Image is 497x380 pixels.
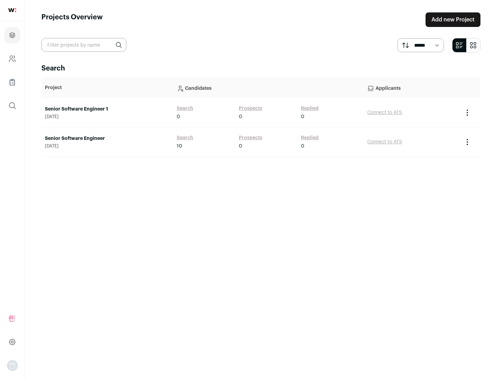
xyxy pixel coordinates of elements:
[426,12,480,27] a: Add new Project
[7,360,18,371] button: Open dropdown
[177,81,360,95] p: Candidates
[239,134,262,141] a: Prospects
[463,138,471,146] button: Project Actions
[301,113,304,120] span: 0
[8,8,16,12] img: wellfound-shorthand-0d5821cbd27db2630d0214b213865d53afaa358527fdda9d0ea32b1df1b89c2c.svg
[4,50,20,67] a: Company and ATS Settings
[177,105,193,112] a: Search
[463,108,471,117] button: Project Actions
[301,134,319,141] a: Replied
[177,143,182,150] span: 10
[239,143,242,150] span: 0
[41,12,103,27] h1: Projects Overview
[239,105,262,112] a: Prospects
[4,74,20,91] a: Company Lists
[41,64,480,73] h2: Search
[367,81,456,95] p: Applicants
[45,143,170,149] span: [DATE]
[239,113,242,120] span: 0
[177,134,193,141] a: Search
[45,84,170,91] p: Project
[4,27,20,44] a: Projects
[41,38,126,52] input: Filter projects by name
[45,106,170,113] a: Senior Software Engineer 1
[367,110,402,115] a: Connect to ATS
[367,140,402,144] a: Connect to ATS
[301,143,304,150] span: 0
[45,114,170,120] span: [DATE]
[45,135,170,142] a: Senior Software Engineer
[301,105,319,112] a: Replied
[177,113,180,120] span: 0
[7,360,18,371] img: nopic.png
